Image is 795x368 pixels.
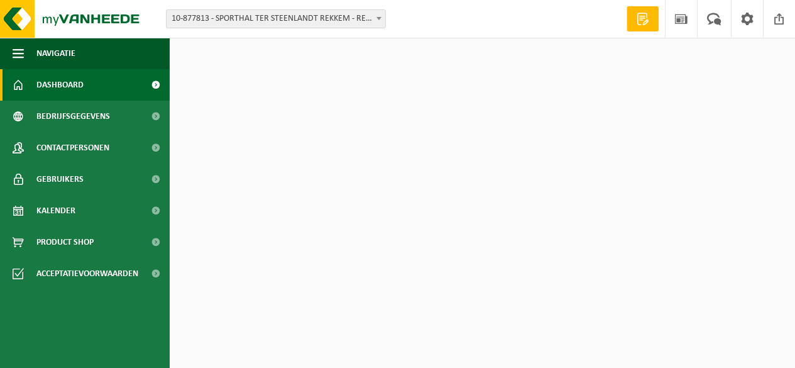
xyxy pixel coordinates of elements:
span: Acceptatievoorwaarden [36,258,138,289]
span: 10-877813 - SPORTHAL TER STEENLANDT REKKEM - REKKEM [166,9,386,28]
span: Navigatie [36,38,75,69]
span: Dashboard [36,69,84,101]
span: Bedrijfsgegevens [36,101,110,132]
span: Kalender [36,195,75,226]
span: Gebruikers [36,164,84,195]
span: 10-877813 - SPORTHAL TER STEENLANDT REKKEM - REKKEM [167,10,385,28]
span: Product Shop [36,226,94,258]
span: Contactpersonen [36,132,109,164]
